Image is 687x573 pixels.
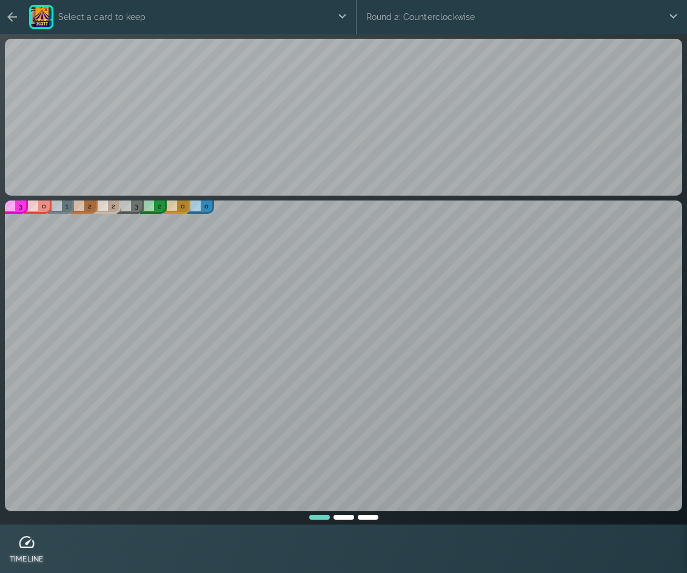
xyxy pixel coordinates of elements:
[135,202,138,212] p: 3
[158,202,161,212] p: 2
[112,202,115,212] p: 2
[204,202,209,212] p: 0
[19,202,22,212] p: 3
[88,202,92,212] p: 2
[181,202,185,212] p: 0
[31,7,52,27] img: 7ce405b35252b32175a1b01a34a246c5.png
[53,5,337,29] p: Select a card to keep
[65,202,69,212] p: 1
[10,554,43,565] p: TIMELINE
[42,202,46,212] p: 0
